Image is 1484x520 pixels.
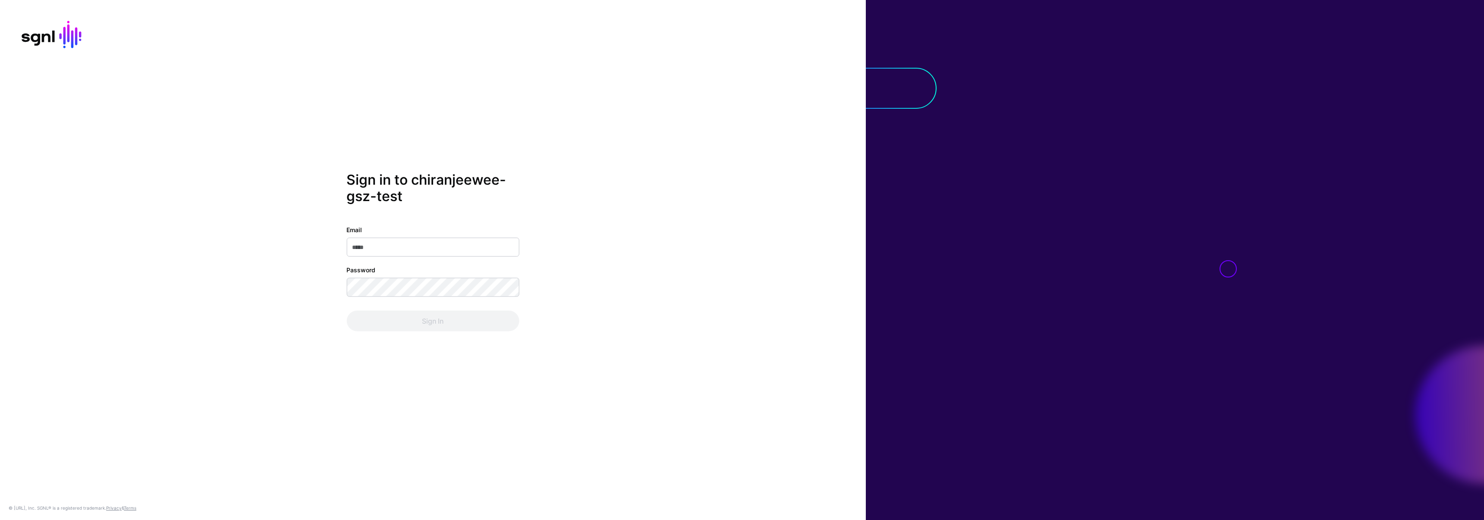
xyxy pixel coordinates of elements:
label: Email [346,225,362,234]
h2: Sign in to chiranjeewee-gsz-test [346,171,519,205]
div: © [URL], Inc. SGNL® is a registered trademark. & [9,504,136,511]
label: Password [346,265,375,274]
a: Terms [124,505,136,511]
a: Privacy [106,505,122,511]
